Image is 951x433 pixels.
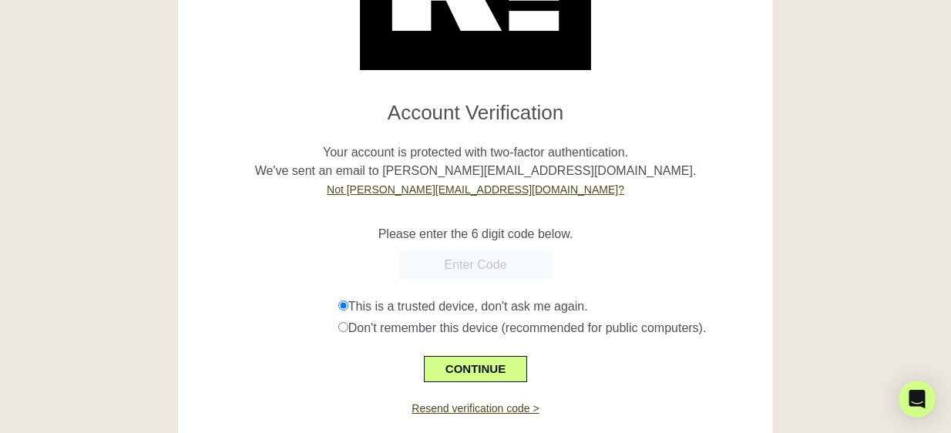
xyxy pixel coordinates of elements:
[398,251,553,279] input: Enter Code
[190,125,762,199] p: Your account is protected with two-factor authentication. We've sent an email to [PERSON_NAME][EM...
[190,225,762,243] p: Please enter the 6 digit code below.
[338,319,761,337] div: Don't remember this device (recommended for public computers).
[190,89,762,125] h1: Account Verification
[327,183,624,196] a: Not [PERSON_NAME][EMAIL_ADDRESS][DOMAIN_NAME]?
[899,381,936,418] div: Open Intercom Messenger
[338,297,761,316] div: This is a trusted device, don't ask me again.
[424,356,527,382] button: CONTINUE
[412,402,539,415] a: Resend verification code >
